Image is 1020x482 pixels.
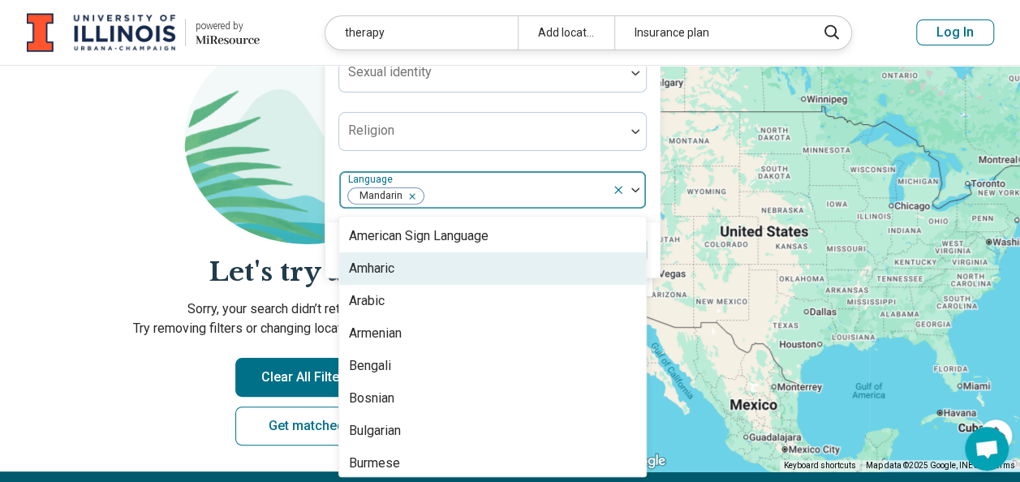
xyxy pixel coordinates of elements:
a: University of Illinois at Urbana-Champaignpowered by [26,13,260,52]
div: Armenian [349,324,402,343]
div: Open chat [965,427,1009,471]
label: Language [348,173,396,184]
div: Add location [518,16,614,49]
span: Map data ©2025 Google, INEGI [866,461,982,470]
label: Religion [348,123,394,138]
button: Clear All Filters [235,358,377,397]
label: Sexual identity [348,64,432,80]
div: Arabic [349,291,385,311]
span: Mandarin [348,188,407,204]
div: American Sign Language [349,226,488,246]
p: Sorry, your search didn’t return any results. Try removing filters or changing location to see mo... [19,299,592,338]
div: therapy [325,16,518,49]
h2: Let's try again [19,254,592,290]
div: Amharic [349,259,394,278]
button: Map camera controls [979,420,1012,452]
img: University of Illinois at Urbana-Champaign [27,13,175,52]
button: Log In [916,19,994,45]
button: Keyboard shortcuts [784,460,856,471]
div: Bulgarian [349,421,401,441]
a: Terms (opens in new tab) [992,461,1015,470]
div: Bosnian [349,389,394,408]
a: Get matched [235,407,377,445]
div: Burmese [349,454,400,473]
div: powered by [196,19,260,33]
div: Bengali [349,356,391,376]
div: Insurance plan [614,16,807,49]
